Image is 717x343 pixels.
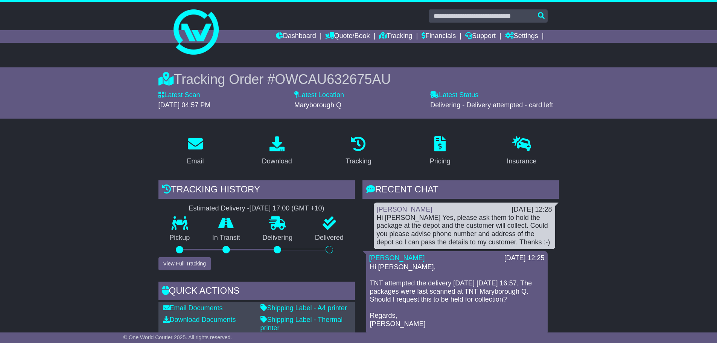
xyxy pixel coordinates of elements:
button: View Full Tracking [158,257,211,270]
div: Hi [PERSON_NAME] Yes, please ask them to hold the package at the depot and the customer will coll... [377,214,552,246]
a: Email Documents [163,304,223,312]
div: Tracking history [158,180,355,201]
p: Hi [PERSON_NAME], TNT attempted the delivery [DATE] [DATE] 16:57. The packages were last scanned ... [370,263,544,328]
div: Download [262,156,292,166]
p: Delivered [304,234,355,242]
a: Support [465,30,496,43]
label: Latest Status [430,91,478,99]
a: Shipping Label - Thermal printer [260,316,343,332]
a: Download Documents [163,316,236,323]
div: Email [187,156,204,166]
span: [DATE] 04:57 PM [158,101,211,109]
div: Tracking [346,156,371,166]
a: [PERSON_NAME] [377,206,432,213]
a: Financials [422,30,456,43]
a: Dashboard [276,30,316,43]
div: [DATE] 12:28 [512,206,552,214]
span: Delivering - Delivery attempted - card left [430,101,553,109]
a: Shipping Label - A4 printer [260,304,347,312]
div: Insurance [507,156,537,166]
div: RECENT CHAT [362,180,559,201]
div: Estimated Delivery - [158,204,355,213]
p: Pickup [158,234,201,242]
label: Latest Location [294,91,344,99]
a: Quote/Book [325,30,370,43]
div: Quick Actions [158,282,355,302]
label: Latest Scan [158,91,200,99]
a: Tracking [379,30,412,43]
a: [PERSON_NAME] [369,254,425,262]
span: Maryborough Q [294,101,341,109]
a: Insurance [502,134,542,169]
p: Delivering [251,234,304,242]
a: Settings [505,30,538,43]
a: Pricing [425,134,455,169]
div: Pricing [430,156,451,166]
span: OWCAU632675AU [275,72,391,87]
a: Download [257,134,297,169]
a: Tracking [341,134,376,169]
a: Email [182,134,209,169]
span: © One World Courier 2025. All rights reserved. [123,334,232,340]
p: In Transit [201,234,251,242]
div: Tracking Order # [158,71,559,87]
div: [DATE] 17:00 (GMT +10) [250,204,324,213]
div: [DATE] 12:25 [504,254,545,262]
